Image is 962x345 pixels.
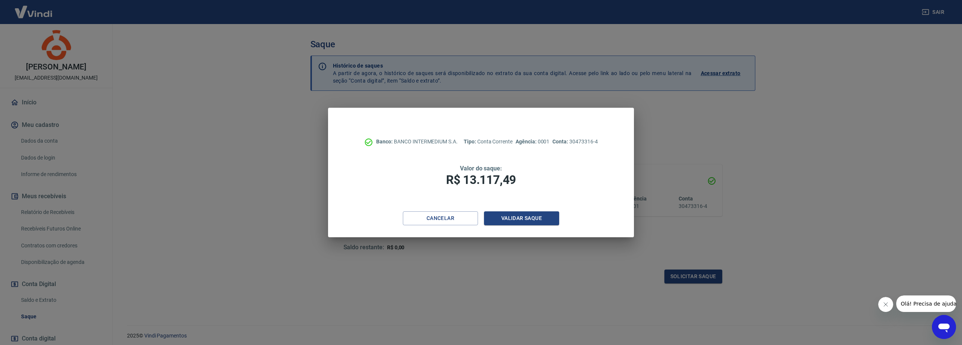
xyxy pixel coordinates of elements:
[484,211,559,225] button: Validar saque
[552,138,597,146] p: 30473316-4
[932,315,956,339] iframe: Botão para abrir a janela de mensagens
[896,295,956,312] iframe: Mensagem da empresa
[376,139,394,145] span: Banco:
[376,138,458,146] p: BANCO INTERMEDIUM S.A.
[464,138,513,146] p: Conta Corrente
[516,139,538,145] span: Agência:
[5,5,63,11] span: Olá! Precisa de ajuda?
[460,165,502,172] span: Valor do saque:
[552,139,569,145] span: Conta:
[403,211,478,225] button: Cancelar
[464,139,477,145] span: Tipo:
[878,297,893,312] iframe: Fechar mensagem
[446,173,516,187] span: R$ 13.117,49
[516,138,549,146] p: 0001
